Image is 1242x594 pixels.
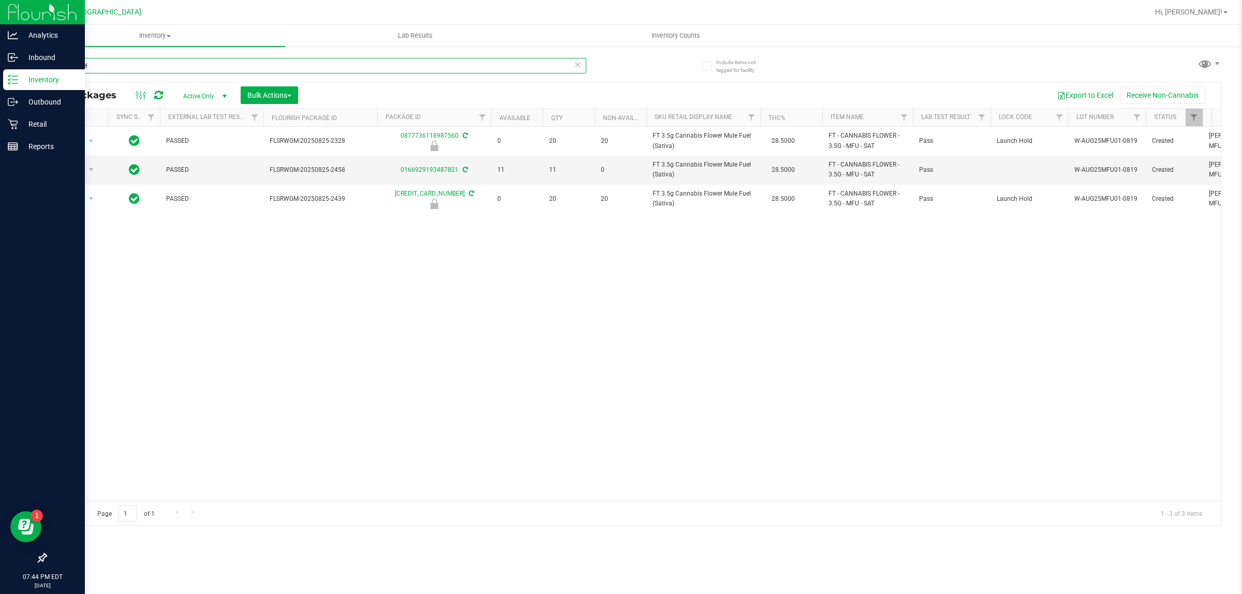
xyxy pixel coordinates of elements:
a: Package ID [386,113,421,121]
a: Sync Status [116,113,156,121]
a: THC% [768,114,786,122]
span: 11 [497,165,537,175]
span: Sync from Compliance System [461,132,468,139]
span: 0 [601,165,640,175]
a: Filter [743,109,760,126]
a: Non-Available [603,114,649,122]
span: Launch Hold [997,136,1062,146]
a: SKU [1211,113,1223,121]
span: 20 [549,136,588,146]
p: Analytics [18,29,80,41]
span: FT 3.5g Cannabis Flower Mule Fuel (Sativa) [653,160,754,180]
span: Pass [919,165,984,175]
span: select [85,134,98,148]
span: 28.5000 [766,133,800,148]
span: FT 3.5g Cannabis Flower Mule Fuel (Sativa) [653,189,754,209]
a: Filter [143,109,160,126]
inline-svg: Retail [8,119,18,129]
a: Filter [896,109,913,126]
input: Search Package ID, Item Name, SKU, Lot or Part Number... [46,58,586,73]
span: FT - CANNABIS FLOWER - 3.5G - MFU - SAT [829,189,907,209]
a: 0877736118987560 [401,132,459,139]
a: Filter [1051,109,1068,126]
span: FLSRWGM-20250825-2439 [270,194,371,204]
span: All Packages [54,90,127,101]
span: select [85,191,98,206]
inline-svg: Outbound [8,97,18,107]
a: Inventory [25,25,285,47]
span: [GEOGRAPHIC_DATA] [70,8,141,17]
span: FT 3.5g Cannabis Flower Mule Fuel (Sativa) [653,131,754,151]
span: In Sync [129,162,140,177]
span: Sync from Compliance System [467,190,474,197]
span: 20 [549,194,588,204]
span: FLSRWGM-20250825-2458 [270,165,371,175]
span: FT - CANNABIS FLOWER - 3.5G - MFU - SAT [829,160,907,180]
span: Pass [919,194,984,204]
p: Outbound [18,96,80,108]
span: FLSRWGM-20250825-2328 [270,136,371,146]
span: Inventory Counts [638,31,714,40]
a: Status [1154,113,1176,121]
span: PASSED [166,165,257,175]
a: Inventory Counts [545,25,806,47]
span: Include items not tagged for facility [716,58,768,74]
p: [DATE] [5,582,80,589]
span: 1 - 3 of 3 items [1152,506,1210,521]
a: Flourish Package ID [272,114,337,122]
input: 1 [119,506,137,522]
button: Receive Non-Cannabis [1120,86,1205,104]
span: Bulk Actions [247,91,291,99]
div: Launch Hold [376,141,493,151]
a: Item Name [831,113,864,121]
a: Filter [973,109,990,126]
span: 0 [497,194,537,204]
a: Lab Results [285,25,545,47]
a: Filter [246,109,263,126]
span: Created [1152,194,1196,204]
div: Launch Hold [376,199,493,209]
span: Sync from Compliance System [461,166,468,173]
inline-svg: Inventory [8,75,18,85]
span: In Sync [129,133,140,148]
a: Lock Code [999,113,1032,121]
span: Page of 1 [88,506,163,522]
a: Lot Number [1076,113,1114,121]
inline-svg: Analytics [8,30,18,40]
button: Export to Excel [1051,86,1120,104]
p: Retail [18,118,80,130]
span: PASSED [166,136,257,146]
span: 0 [497,136,537,146]
a: Filter [1186,109,1203,126]
span: select [85,162,98,177]
a: Filter [474,109,491,126]
span: In Sync [129,191,140,206]
span: Created [1152,165,1196,175]
a: [CREDIT_CARD_NUMBER] [395,190,465,197]
span: Launch Hold [997,194,1062,204]
span: 11 [549,165,588,175]
span: Created [1152,136,1196,146]
span: W-AUG25MFU01-0819 [1074,165,1140,175]
p: 07:44 PM EDT [5,572,80,582]
a: Sku Retail Display Name [655,113,732,121]
span: 20 [601,194,640,204]
span: FT - CANNABIS FLOWER - 3.5G - MFU - SAT [829,131,907,151]
button: Bulk Actions [241,86,298,104]
span: Inventory [25,31,285,40]
span: W-AUG25MFU01-0819 [1074,136,1140,146]
span: Hi, [PERSON_NAME]! [1155,8,1222,16]
a: Filter [1129,109,1146,126]
span: 28.5000 [766,191,800,206]
a: Qty [551,114,563,122]
a: Lab Test Result [921,113,970,121]
p: Inbound [18,51,80,64]
a: Available [499,114,530,122]
span: PASSED [166,194,257,204]
span: Clear [574,58,581,71]
span: W-AUG25MFU01-0819 [1074,194,1140,204]
iframe: Resource center [10,511,41,542]
iframe: Resource center unread badge [31,510,43,522]
p: Inventory [18,73,80,86]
